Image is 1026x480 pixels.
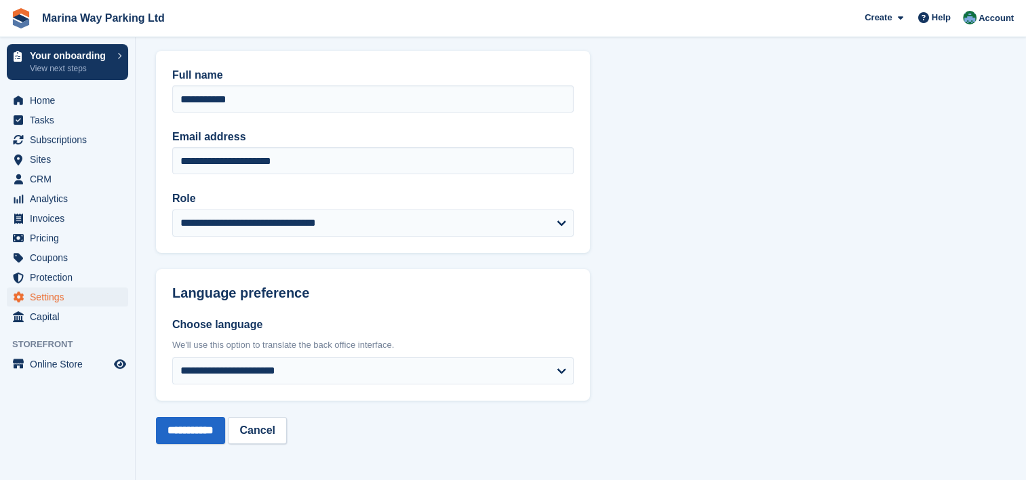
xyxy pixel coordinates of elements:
span: Protection [30,268,111,287]
a: menu [7,228,128,247]
label: Full name [172,67,574,83]
span: Create [865,11,892,24]
span: Sites [30,150,111,169]
span: Coupons [30,248,111,267]
a: menu [7,268,128,287]
img: Paul Lewis [963,11,976,24]
span: Invoices [30,209,111,228]
div: We'll use this option to translate the back office interface. [172,338,574,352]
span: Analytics [30,189,111,208]
a: menu [7,287,128,306]
a: Your onboarding View next steps [7,44,128,80]
span: Settings [30,287,111,306]
a: Preview store [112,356,128,372]
span: CRM [30,169,111,188]
span: Storefront [12,338,135,351]
span: Help [932,11,951,24]
a: menu [7,189,128,208]
span: Pricing [30,228,111,247]
a: menu [7,150,128,169]
a: Marina Way Parking Ltd [37,7,170,29]
span: Tasks [30,111,111,129]
label: Email address [172,129,574,145]
h2: Language preference [172,285,574,301]
span: Online Store [30,355,111,374]
img: stora-icon-8386f47178a22dfd0bd8f6a31ec36ba5ce8667c1dd55bd0f319d3a0aa187defe.svg [11,8,31,28]
label: Choose language [172,317,574,333]
label: Role [172,191,574,207]
span: Subscriptions [30,130,111,149]
span: Account [979,12,1014,25]
a: menu [7,130,128,149]
a: menu [7,91,128,110]
p: Your onboarding [30,51,111,60]
a: menu [7,355,128,374]
a: menu [7,209,128,228]
a: menu [7,248,128,267]
span: Capital [30,307,111,326]
a: menu [7,169,128,188]
span: Home [30,91,111,110]
a: menu [7,307,128,326]
a: menu [7,111,128,129]
p: View next steps [30,62,111,75]
a: Cancel [228,417,286,444]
